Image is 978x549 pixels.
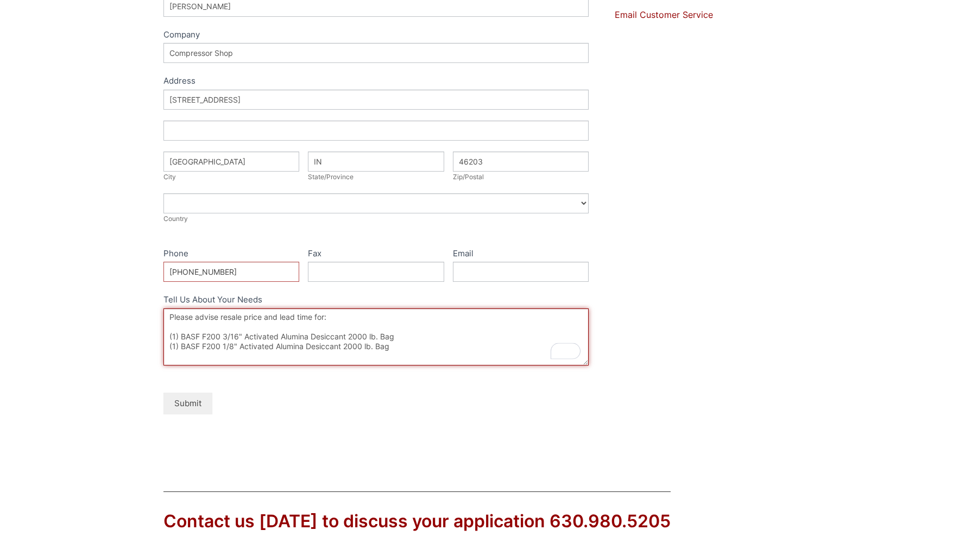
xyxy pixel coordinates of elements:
button: Submit [163,393,212,414]
label: Fax [308,247,444,262]
a: Email Customer Service [615,9,713,20]
div: Address [163,74,589,90]
div: Contact us [DATE] to discuss your application 630.980.5205 [163,509,671,534]
div: Country [163,213,589,224]
label: Company [163,28,589,43]
div: Zip/Postal [453,172,589,182]
textarea: To enrich screen reader interactions, please activate Accessibility in Grammarly extension settings [163,308,589,365]
label: Email [453,247,589,262]
div: State/Province [308,172,444,182]
label: Tell Us About Your Needs [163,293,589,308]
label: Phone [163,247,300,262]
div: City [163,172,300,182]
